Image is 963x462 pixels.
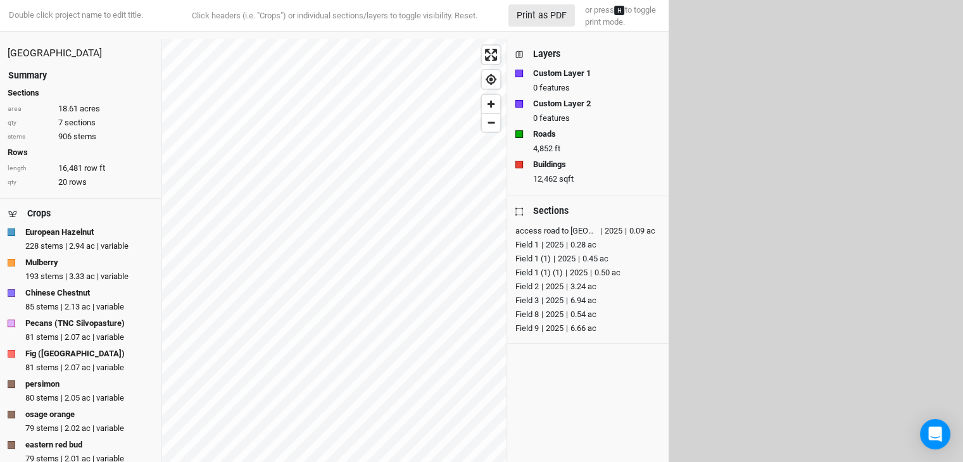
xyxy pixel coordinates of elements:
div: Crops [27,207,51,220]
div: qty [8,178,52,187]
div: 18.61 [8,103,154,115]
span: row ft [84,163,105,174]
strong: Mulberry [25,257,58,268]
span: stems [73,131,96,142]
div: | [541,294,543,307]
div: | [600,225,602,237]
div: 16,481 [8,163,154,174]
div: Click headers (i.e. "Crops") or individual sections/layers to toggle visibility. [167,9,502,22]
div: stems [8,132,52,142]
div: 2025 0.45 ac [551,253,608,265]
button: Field 8|2025|0.54 ac [515,308,656,319]
div: Field 1 (1) (1) [515,266,563,279]
strong: Fig ([GEOGRAPHIC_DATA]) [25,348,125,359]
button: Custom Layer 10 features [515,66,661,92]
div: 2025 0.28 ac [539,239,596,251]
div: 20 [8,177,154,188]
div: 81 stems | 2.07 ac | variable [25,362,154,373]
div: Field 9 [515,322,539,335]
span: acres [80,103,100,115]
button: Print as PDF [508,4,575,27]
div: | [566,239,568,251]
div: 228 stems | 2.94 ac | variable [25,240,154,252]
div: | [566,280,568,293]
strong: Custom Layer 2 [533,97,591,110]
button: Field 9|2025|6.66 ac [515,322,656,333]
div: | [541,239,543,251]
div: 2025 6.94 ac [539,294,596,307]
h4: Sections [8,88,154,98]
div: | [553,253,555,265]
span: Zoom out [482,114,500,132]
strong: Pecans (TNC Silvopasture) [25,318,125,329]
div: Peace Hill Farm [8,47,154,61]
div: 4,852 ft [533,143,660,154]
button: Zoom in [482,95,500,113]
span: sections [65,117,96,128]
strong: Roads [533,128,556,140]
strong: European Hazelnut [25,227,94,238]
div: Double click project name to edit title. [6,9,143,21]
h4: Rows [8,147,154,158]
div: 2025 0.09 ac [598,225,655,237]
div: | [578,253,580,265]
div: Field 8 [515,308,539,321]
strong: Buildings [533,158,566,171]
div: | [566,322,568,335]
div: | [541,308,543,321]
div: 0 features [533,82,660,94]
div: | [590,266,592,279]
button: Enter fullscreen [482,46,500,64]
button: Find my location [482,70,500,89]
strong: eastern red bud [25,439,82,451]
div: 79 stems | 2.02 ac | variable [25,423,154,434]
button: Field 1|2025|0.28 ac [515,238,656,249]
div: length [8,164,52,173]
div: | [566,308,568,321]
div: area [8,104,52,114]
div: access road to [GEOGRAPHIC_DATA] [515,225,598,237]
div: qty [8,118,52,128]
div: 906 [8,131,154,142]
strong: osage orange [25,409,75,420]
button: Field 2|2025|3.24 ac [515,280,656,291]
div: 80 stems | 2.05 ac | variable [25,392,154,404]
div: 2025 0.50 ac [563,266,620,279]
button: Field 1 (1)|2025|0.45 ac [515,252,656,263]
div: 2025 6.66 ac [539,322,596,335]
div: Layers [533,47,560,61]
strong: Chinese Chestnut [25,287,90,299]
strong: Custom Layer 1 [533,67,591,80]
div: Sections [533,204,569,218]
button: Zoom out [482,113,500,132]
div: 2025 0.54 ac [539,308,596,321]
div: 7 [8,117,154,128]
div: Field 1 [515,239,539,251]
div: Field 3 [515,294,539,307]
div: 2025 3.24 ac [539,280,596,293]
div: | [541,322,543,335]
div: Field 1 (1) [515,253,551,265]
div: 81 stems | 2.07 ac | variable [25,332,154,343]
strong: persimon [25,378,60,390]
div: | [625,225,627,237]
button: Reset. [455,9,477,22]
button: Field 3|2025|6.94 ac [515,294,656,305]
div: | [541,280,543,293]
div: Field 2 [515,280,539,293]
div: 193 stems | 3.33 ac | variable [25,271,154,282]
span: rows [69,177,87,188]
button: Field 1 (1) (1)|2025|0.50 ac [515,266,656,277]
div: Summary [8,69,47,82]
kbd: H [614,6,624,15]
button: Roads4,852 ft [515,127,661,153]
button: Custom Layer 20 features [515,97,661,122]
div: Open Intercom Messenger [920,419,950,449]
div: 0 features [533,113,660,124]
button: Buildings12,462 sqft [515,158,661,183]
div: | [566,294,568,307]
div: | [565,266,567,279]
